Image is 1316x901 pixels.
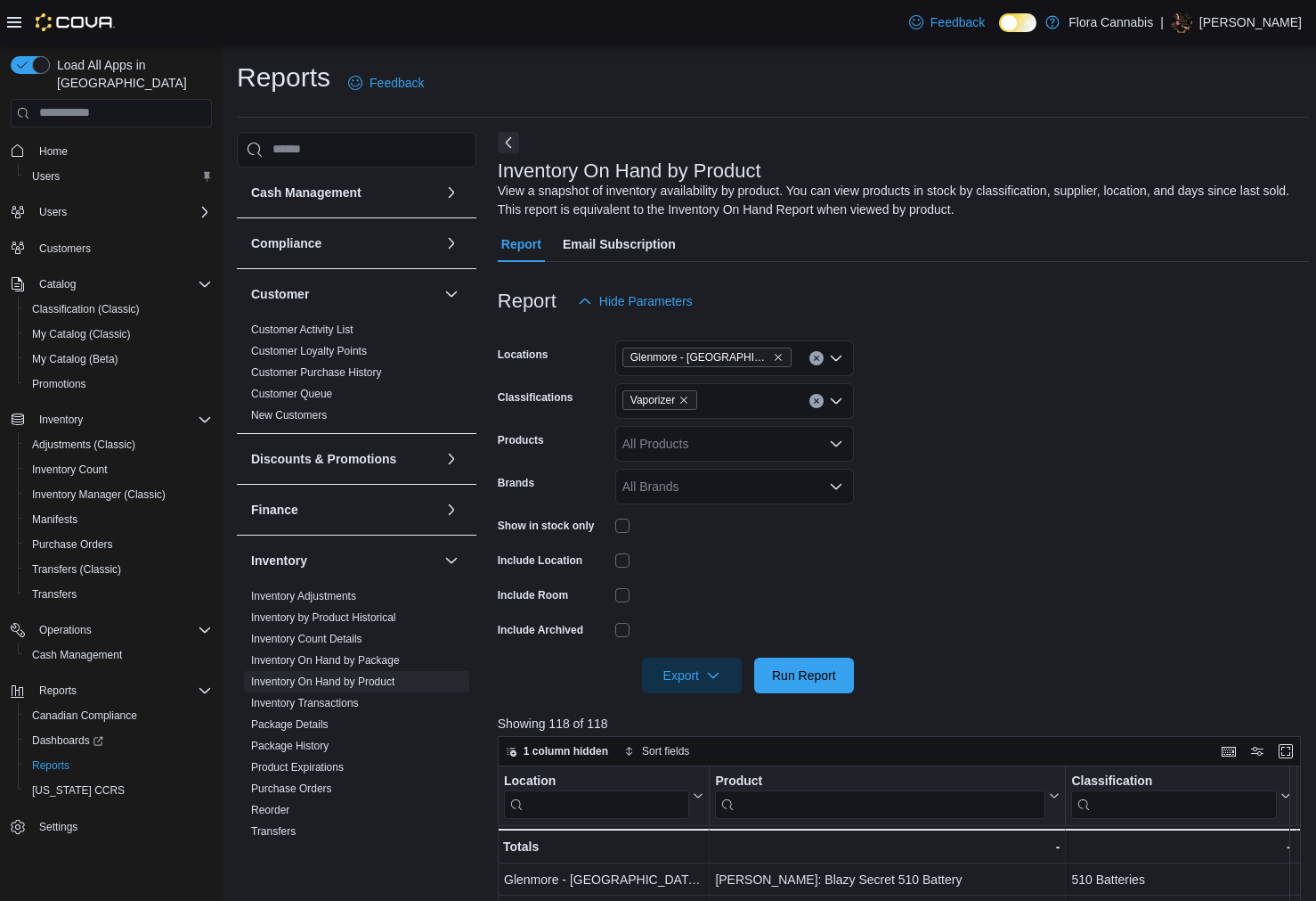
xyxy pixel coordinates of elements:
span: My Catalog (Beta) [32,352,118,366]
a: Inventory On Hand by Package [251,654,400,667]
label: Include Archived [498,623,583,637]
span: Customer Purchase History [251,365,382,380]
button: Classification [1071,773,1290,818]
span: Customer Queue [251,387,332,401]
span: Inventory Transactions [251,696,359,710]
button: Hide Parameters [571,283,700,319]
a: Transfers (Classic) [25,559,128,580]
div: Location [504,773,689,790]
span: Package Details [251,717,329,732]
h3: Report [498,291,556,312]
button: Finance [441,499,462,520]
button: Users [18,164,219,189]
h3: Inventory On Hand by Product [498,160,761,182]
button: Promotions [18,372,219,397]
button: Purchase Orders [18,532,219,557]
span: Transfers [32,587,77,602]
div: View a snapshot of inventory availability by product. You can view products in stock by classific... [498,182,1301,219]
button: Sort fields [617,741,696,762]
span: Sort fields [642,744,689,758]
span: Load All Apps in [GEOGRAPHIC_DATA] [50,56,212,92]
span: Cash Management [25,644,212,666]
button: Customer [441,283,462,305]
span: Users [39,205,67,219]
h3: Customer [251,285,309,303]
label: Products [498,433,544,447]
span: My Catalog (Classic) [32,327,131,341]
a: Inventory Manager (Classic) [25,484,173,505]
img: Cova [36,13,115,31]
input: Dark Mode [999,13,1036,32]
button: Inventory Count [18,457,219,482]
button: Adjustments (Classic) [18,432,219,457]
div: - [715,836,1060,857]
span: Classification (Classic) [32,302,140,316]
button: Reports [4,678,219,703]
a: Customer Activity List [251,324,353,336]
span: Adjustments (Classic) [32,438,135,452]
span: Home [32,140,212,162]
div: Product [715,773,1045,790]
div: - [1071,836,1290,857]
button: Users [32,201,74,223]
button: Classification (Classic) [18,297,219,322]
span: Manifests [25,509,212,530]
span: Promotions [25,373,212,395]
button: 1 column hidden [499,741,615,762]
span: Customers [39,242,91,256]
a: Transfers [25,584,84,605]
a: Customer Loyalty Points [251,345,367,357]
div: Inventory [237,586,476,849]
a: Inventory Adjustments [251,590,356,602]
div: Glenmore - [GEOGRAPHIC_DATA] - 450374 [504,869,703,890]
a: My Catalog (Classic) [25,324,138,345]
button: Product [715,773,1060,818]
span: Vaporizer [622,390,697,410]
h1: Reports [237,60,330,95]
span: Reports [39,684,77,698]
h3: Inventory [251,552,307,569]
button: Inventory [4,407,219,432]
button: Display options [1247,741,1268,762]
a: Package Details [251,718,329,731]
span: Cash Management [32,648,122,662]
span: Catalog [39,277,76,291]
button: Reports [18,753,219,778]
span: New Customers [251,408,327,422]
a: Home [32,141,75,162]
button: Enter fullscreen [1275,741,1296,762]
span: Report [501,226,541,262]
span: Glenmore - Kelowna - 450374 [622,348,792,367]
button: Keyboard shortcuts [1218,741,1239,762]
span: Transfers (Classic) [25,559,212,580]
span: Inventory Manager (Classic) [32,487,166,502]
button: Discounts & Promotions [441,448,462,470]
span: Canadian Compliance [32,709,137,723]
button: Reports [32,680,84,701]
button: Transfers (Classic) [18,557,219,582]
span: Classification (Classic) [25,299,212,320]
span: Reports [32,758,69,773]
a: Customer Queue [251,388,332,400]
h3: Finance [251,501,298,519]
a: Reorder [251,804,289,816]
button: Inventory [441,550,462,571]
label: Show in stock only [498,519,595,533]
span: Inventory Manager (Classic) [25,484,212,505]
div: Totals [503,836,703,857]
a: Classification (Classic) [25,299,147,320]
button: Open list of options [829,479,843,494]
span: Vaporizer [630,391,675,409]
a: Canadian Compliance [25,705,144,726]
span: Inventory Adjustments [251,589,356,603]
a: My Catalog (Beta) [25,348,126,370]
button: Export [642,658,742,693]
a: Inventory Count Details [251,633,362,645]
div: Gavin Russell [1171,12,1192,33]
div: Classification [1071,773,1276,818]
div: Location [504,773,689,818]
a: Adjustments (Classic) [25,434,142,455]
label: Include Location [498,553,582,568]
span: Reports [25,755,212,776]
button: Catalog [4,272,219,297]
